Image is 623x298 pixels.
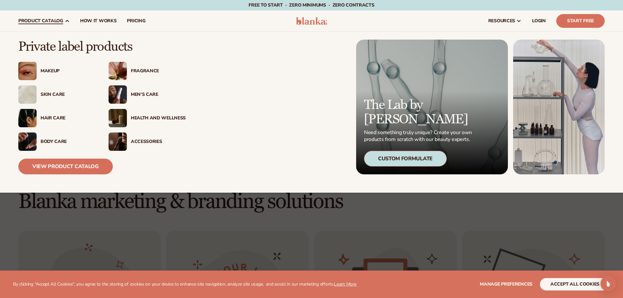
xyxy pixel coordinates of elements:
img: logo [296,17,327,25]
a: Candles and incense on table. Health And Wellness [109,109,186,127]
a: Pink blooming flower. Fragrance [109,62,186,80]
img: Male holding moisturizer bottle. [109,85,127,104]
img: Male hand applying moisturizer. [18,132,37,151]
a: Female with glitter eye makeup. Makeup [18,62,95,80]
div: Body Care [41,139,95,145]
a: Female hair pulled back with clips. Hair Care [18,109,95,127]
span: Manage preferences [480,281,532,287]
a: View Product Catalog [18,159,113,174]
a: Learn More [334,281,356,287]
img: Candles and incense on table. [109,109,127,127]
div: Fragrance [131,68,186,74]
p: The Lab by [PERSON_NAME] [364,98,474,127]
p: By clicking "Accept All Cookies", you agree to the storing of cookies on your device to enhance s... [13,282,356,287]
img: Female hair pulled back with clips. [18,109,37,127]
p: Private label products [18,40,186,54]
a: Microscopic product formula. The Lab by [PERSON_NAME] Need something truly unique? Create your ow... [356,40,508,174]
div: Skin Care [41,92,95,97]
a: resources [483,10,527,31]
img: Female with makeup brush. [109,132,127,151]
a: Male holding moisturizer bottle. Men’s Care [109,85,186,104]
img: Cream moisturizer swatch. [18,85,37,104]
span: How It Works [80,18,117,24]
span: resources [488,18,515,24]
a: How It Works [75,10,122,31]
a: product catalog [13,10,75,31]
p: Need something truly unique? Create your own products from scratch with our beauty experts. [364,129,474,143]
a: LOGIN [527,10,551,31]
img: Pink blooming flower. [109,62,127,80]
div: Custom Formulate [364,151,447,167]
div: Hair Care [41,115,95,121]
div: Men’s Care [131,92,186,97]
a: Male hand applying moisturizer. Body Care [18,132,95,151]
a: Female with makeup brush. Accessories [109,132,186,151]
img: Female with glitter eye makeup. [18,62,37,80]
button: Manage preferences [480,278,532,290]
span: Free to start · ZERO minimums · ZERO contracts [249,2,374,8]
span: LOGIN [532,18,546,24]
div: Makeup [41,68,95,74]
a: Start Free [556,14,605,28]
div: Accessories [131,139,186,145]
div: Health And Wellness [131,115,186,121]
a: pricing [122,10,150,31]
a: Cream moisturizer swatch. Skin Care [18,85,95,104]
span: product catalog [18,18,63,24]
span: pricing [127,18,145,24]
button: accept all cookies [540,278,610,290]
div: Open Intercom Messenger [600,276,616,291]
img: Female in lab with equipment. [513,40,605,174]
